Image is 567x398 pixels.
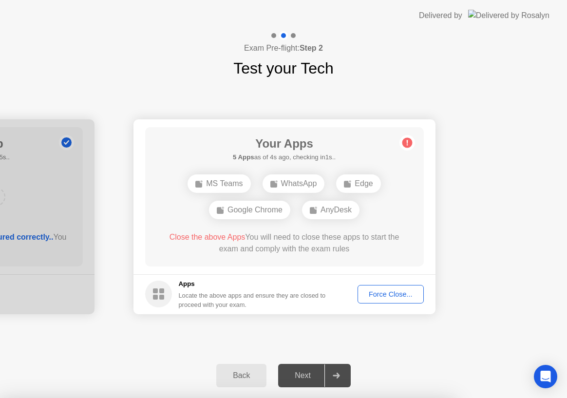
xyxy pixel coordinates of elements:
b: Step 2 [300,44,323,52]
h5: Apps [179,279,326,289]
div: AnyDesk [302,201,359,219]
div: Next [281,371,324,380]
b: 5 Apps [233,153,254,161]
h4: Exam Pre-flight: [244,42,323,54]
h1: Your Apps [233,135,336,152]
div: Back [219,371,264,380]
div: Google Chrome [209,201,290,219]
h5: as of 4s ago, checking in1s.. [233,152,336,162]
div: Open Intercom Messenger [534,365,557,388]
div: You will need to close these apps to start the exam and comply with the exam rules [159,231,410,255]
div: Delivered by [419,10,462,21]
span: Close the above Apps [170,233,246,241]
div: WhatsApp [263,174,325,193]
div: MS Teams [188,174,250,193]
h1: Test your Tech [233,57,334,80]
div: Locate the above apps and ensure they are closed to proceed with your exam. [179,291,326,309]
img: Delivered by Rosalyn [468,10,549,21]
div: Edge [336,174,380,193]
div: Force Close... [361,290,420,298]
